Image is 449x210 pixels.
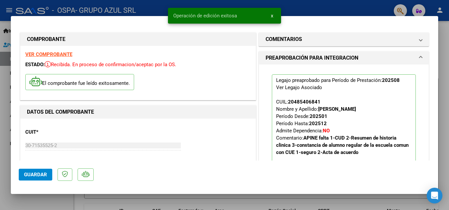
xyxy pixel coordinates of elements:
strong: APINE falta 1-CUD 2-Resumen de historia clinica 3-constancia de alumno regular de la escuela comu... [276,135,409,155]
p: Legajo preaprobado para Período de Prestación: [272,74,416,176]
div: Open Intercom Messenger [427,188,442,203]
span: Comentario: [276,135,409,155]
span: x [271,13,273,19]
a: VER COMPROBANTE [25,51,72,57]
div: PREAPROBACIÓN PARA INTEGRACION [259,65,429,191]
span: Guardar [24,172,47,178]
strong: 202508 [382,77,400,83]
mat-expansion-panel-header: COMENTARIOS [259,33,429,46]
button: x [266,10,278,22]
mat-expansion-panel-header: PREAPROBACIÓN PARA INTEGRACION [259,51,429,65]
p: El comprobante fue leído exitosamente. [25,74,134,90]
button: Guardar [19,169,52,181]
strong: 202512 [309,121,327,126]
div: Ver Legajo Asociado [276,84,322,91]
span: Operación de edición exitosa [173,12,237,19]
strong: 202501 [310,113,327,119]
span: ESTADO: [25,62,45,67]
strong: [PERSON_NAME] [318,106,356,112]
h1: PREAPROBACIÓN PARA INTEGRACION [266,54,358,62]
strong: DATOS DEL COMPROBANTE [27,109,94,115]
strong: COMPROBANTE [27,36,65,42]
p: CUIT [25,128,93,136]
span: CUIL: Nombre y Apellido: Período Desde: Período Hasta: Admite Dependencia: [276,99,409,155]
div: 20485406841 [288,98,320,105]
strong: NO [323,128,330,134]
h1: COMENTARIOS [266,35,302,43]
span: Recibida. En proceso de confirmacion/aceptac por la OS. [45,62,176,67]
